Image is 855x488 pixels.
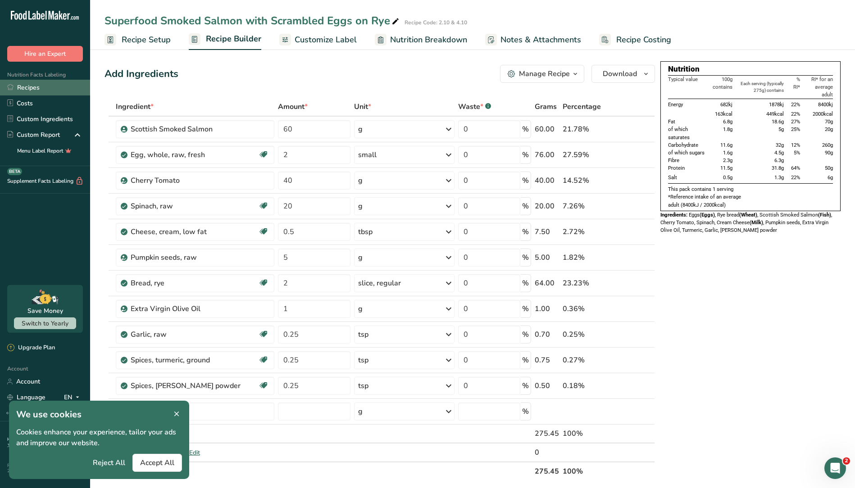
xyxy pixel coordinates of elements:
[563,201,612,212] div: 7.26%
[824,457,846,479] iframe: Intercom live chat
[7,389,45,405] a: Language
[668,194,741,208] span: *Reference intake of an average adult (8400kJ / 2000kcal)
[7,436,72,449] a: About Us .
[535,428,559,439] div: 275.45
[116,448,274,457] div: Recipe Yield Adjustments
[791,126,800,132] span: 25%
[140,457,174,468] span: Accept All
[700,212,715,218] b: (Eggs)
[739,212,757,218] b: (Wheat)
[131,303,243,314] div: Extra Virgin Olive Oil
[563,278,612,289] div: 23.23%
[358,329,368,340] div: tsp
[535,201,559,212] div: 20.00
[776,142,784,148] span: 32g
[354,101,371,112] span: Unit
[535,101,557,112] span: Grams
[778,126,784,132] span: 5g
[793,76,800,90] span: % RI*
[7,46,83,62] button: Hire an Expert
[16,408,182,421] h1: We use cookies
[660,212,832,233] span: Eggs , Rye bread , Scottish Smoked Salmon , Cherry Tomato, Spinach, Cream Cheese , Pumpkin seeds,...
[358,226,373,237] div: tbsp
[535,175,559,186] div: 40.00
[668,172,711,184] td: Salt
[791,174,800,181] span: 22%
[715,111,732,117] span: 163kcal
[358,175,363,186] div: g
[774,174,784,181] span: 1.3g
[563,428,612,439] div: 100%
[131,175,243,186] div: Cherry Tomato
[535,149,559,160] div: 76.00
[375,30,467,50] a: Nutrition Breakdown
[131,278,243,289] div: Bread, rye
[734,75,785,99] th: Each serving (typically 275g) contains
[358,201,363,212] div: g
[563,303,612,314] div: 0.36%
[802,172,833,184] td: 6g
[563,252,612,263] div: 1.82%
[8,443,51,449] a: Terms & Conditions .
[723,174,732,181] span: 0.5g
[535,303,559,314] div: 1.00
[794,149,800,156] span: 5%
[750,219,763,226] b: (Milk)
[64,392,83,403] div: EN
[14,317,76,329] button: Switch to Yearly
[818,212,831,218] b: (Fish)
[132,454,182,472] button: Accept All
[7,168,22,175] div: BETA
[458,101,491,112] div: Waste
[563,355,612,366] div: 0.27%
[116,402,274,420] input: Add Ingredient
[358,406,363,417] div: g
[358,252,363,263] div: g
[774,157,784,163] span: 6.3g
[86,454,132,472] button: Reject All
[295,34,357,46] span: Customize Label
[723,149,732,156] span: 1.6g
[563,329,612,340] div: 0.25%
[723,157,732,163] span: 2.3g
[131,226,243,237] div: Cheese, cream, low fat
[772,118,784,125] span: 18.6g
[7,130,60,140] div: Custom Report
[122,34,171,46] span: Recipe Setup
[358,124,363,135] div: g
[500,65,584,83] button: Manage Recipe
[114,461,533,480] th: Net Totals
[774,149,784,156] span: 4.5g
[278,101,308,112] span: Amount
[723,118,732,125] span: 6.8g
[358,278,401,289] div: slice, regular
[811,76,833,98] span: RI* for an average adult
[668,63,833,75] div: Nutrition
[535,355,559,366] div: 0.75
[358,149,377,160] div: small
[802,126,833,141] td: 20g
[189,448,200,457] span: Edit
[668,118,711,126] td: Fat
[358,380,368,391] div: tsp
[802,164,833,172] td: 50g
[723,126,732,132] span: 1.8g
[116,101,154,112] span: Ingredient
[660,212,687,218] span: Ingredients:
[390,34,467,46] span: Nutrition Breakdown
[358,355,368,366] div: tsp
[93,457,125,468] span: Reject All
[791,101,800,108] span: 22%
[116,429,274,438] div: Gross Totals
[22,319,68,328] span: Switch to Yearly
[802,149,833,157] td: 90g
[131,124,243,135] div: Scottish Smoked Salmon
[563,124,612,135] div: 21.78%
[563,175,612,186] div: 14.52%
[563,380,612,391] div: 0.18%
[7,463,83,474] div: Powered By FoodLabelMaker © 2025 All Rights Reserved
[668,126,711,141] td: of which saturates
[500,34,581,46] span: Notes & Attachments
[131,252,243,263] div: Pumpkin seeds, raw
[769,101,784,108] span: 1878kj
